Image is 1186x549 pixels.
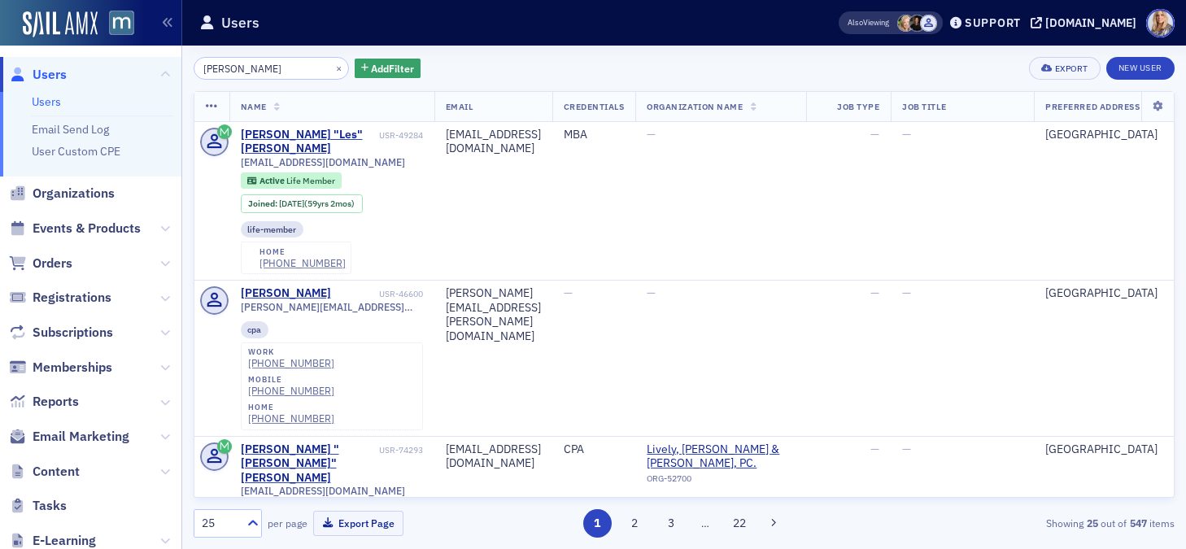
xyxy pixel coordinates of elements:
[109,11,134,36] img: SailAMX
[446,286,541,343] div: [PERSON_NAME][EMAIL_ADDRESS][PERSON_NAME][DOMAIN_NAME]
[564,285,573,300] span: —
[379,130,423,141] div: USR-49284
[313,511,403,536] button: Export Page
[1127,516,1149,530] strong: 547
[647,127,656,142] span: —
[32,122,109,137] a: Email Send Log
[564,442,625,457] div: CPA
[33,393,79,411] span: Reports
[1045,286,1163,301] div: [GEOGRAPHIC_DATA]
[564,128,625,142] div: MBA
[9,497,67,515] a: Tasks
[248,357,334,369] a: [PHONE_NUMBER]
[1106,57,1175,80] a: New User
[902,127,911,142] span: —
[9,428,129,446] a: Email Marketing
[870,285,879,300] span: —
[446,128,541,156] div: [EMAIL_ADDRESS][DOMAIN_NAME]
[1045,128,1163,142] div: [GEOGRAPHIC_DATA]
[848,17,889,28] span: Viewing
[194,57,349,80] input: Search…
[248,385,334,397] a: [PHONE_NUMBER]
[259,257,346,269] a: [PHONE_NUMBER]
[241,156,405,168] span: [EMAIL_ADDRESS][DOMAIN_NAME]
[241,301,423,313] span: [PERSON_NAME][EMAIL_ADDRESS][PERSON_NAME][DOMAIN_NAME]
[33,428,129,446] span: Email Marketing
[248,198,279,209] span: Joined :
[902,442,911,456] span: —
[241,172,342,189] div: Active: Active: Life Member
[248,412,334,425] a: [PHONE_NUMBER]
[909,15,926,32] span: Lauren McDonough
[1045,101,1163,112] span: Preferred Address City
[33,324,113,342] span: Subscriptions
[9,185,115,203] a: Organizations
[241,321,269,338] div: cpa
[870,127,879,142] span: —
[241,485,405,497] span: [EMAIL_ADDRESS][DOMAIN_NAME]
[98,11,134,38] a: View Homepage
[9,220,141,237] a: Events & Products
[920,15,937,32] span: Justin Chase
[694,516,717,530] span: …
[33,359,112,377] span: Memberships
[897,15,914,32] span: Rebekah Olson
[1045,442,1163,457] div: [GEOGRAPHIC_DATA]
[202,515,238,532] div: 25
[446,442,541,471] div: [EMAIL_ADDRESS][DOMAIN_NAME]
[647,442,795,471] a: Lively, [PERSON_NAME] & [PERSON_NAME], PC.
[902,285,911,300] span: —
[268,516,307,530] label: per page
[279,198,355,209] div: (59yrs 2mos)
[241,101,267,112] span: Name
[837,101,879,112] span: Job Type
[564,101,625,112] span: Credentials
[1084,516,1101,530] strong: 25
[33,255,72,272] span: Orders
[241,194,363,212] div: Joined: 1966-06-16 00:00:00
[848,17,863,28] div: Also
[859,516,1175,530] div: Showing out of items
[9,66,67,84] a: Users
[241,128,377,156] div: [PERSON_NAME] "Les" [PERSON_NAME]
[965,15,1021,30] div: Support
[241,442,377,486] a: [PERSON_NAME] "[PERSON_NAME]" [PERSON_NAME]
[247,176,334,186] a: Active Life Member
[33,220,141,237] span: Events & Products
[379,445,423,455] div: USR-74293
[259,175,286,186] span: Active
[248,375,334,385] div: mobile
[23,11,98,37] img: SailAMX
[446,101,473,112] span: Email
[33,185,115,203] span: Organizations
[33,497,67,515] span: Tasks
[332,60,347,75] button: ×
[248,347,334,357] div: work
[1031,17,1142,28] button: [DOMAIN_NAME]
[657,509,686,538] button: 3
[620,509,648,538] button: 2
[647,442,795,471] span: Lively, Ostrye & Worch, PC.
[1055,64,1088,73] div: Export
[32,94,61,109] a: Users
[33,66,67,84] span: Users
[647,285,656,300] span: —
[9,359,112,377] a: Memberships
[647,101,743,112] span: Organization Name
[33,463,80,481] span: Content
[9,463,80,481] a: Content
[241,286,331,301] a: [PERSON_NAME]
[248,403,334,412] div: home
[1045,15,1136,30] div: [DOMAIN_NAME]
[726,509,754,538] button: 22
[870,442,879,456] span: —
[241,221,304,237] div: life-member
[286,175,335,186] span: Life Member
[1029,57,1100,80] button: Export
[259,247,346,257] div: home
[9,289,111,307] a: Registrations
